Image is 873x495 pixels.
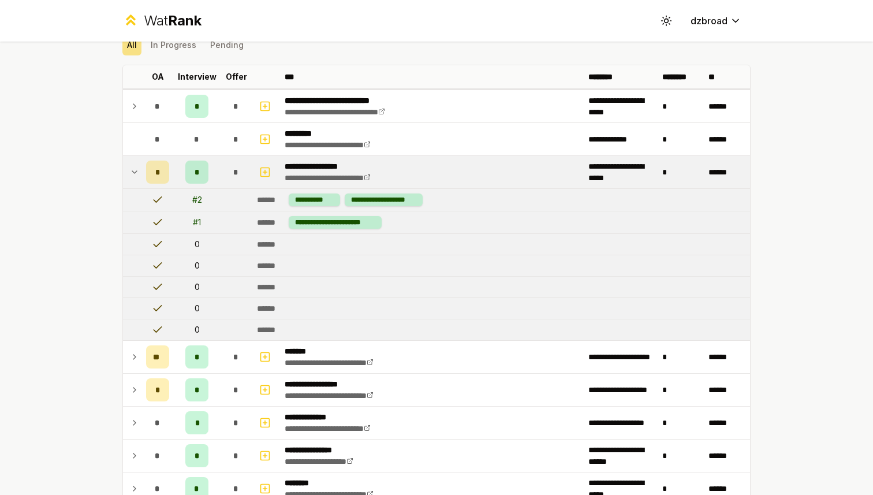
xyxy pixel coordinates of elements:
[152,71,164,83] p: OA
[192,194,202,206] div: # 2
[122,12,202,30] a: WatRank
[193,217,201,228] div: # 1
[174,234,220,255] td: 0
[691,14,727,28] span: dzbroad
[174,319,220,340] td: 0
[144,12,202,30] div: Wat
[146,35,201,55] button: In Progress
[178,71,217,83] p: Interview
[168,12,202,29] span: Rank
[174,277,220,297] td: 0
[206,35,248,55] button: Pending
[122,35,141,55] button: All
[174,255,220,276] td: 0
[226,71,247,83] p: Offer
[174,298,220,319] td: 0
[681,10,751,31] button: dzbroad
